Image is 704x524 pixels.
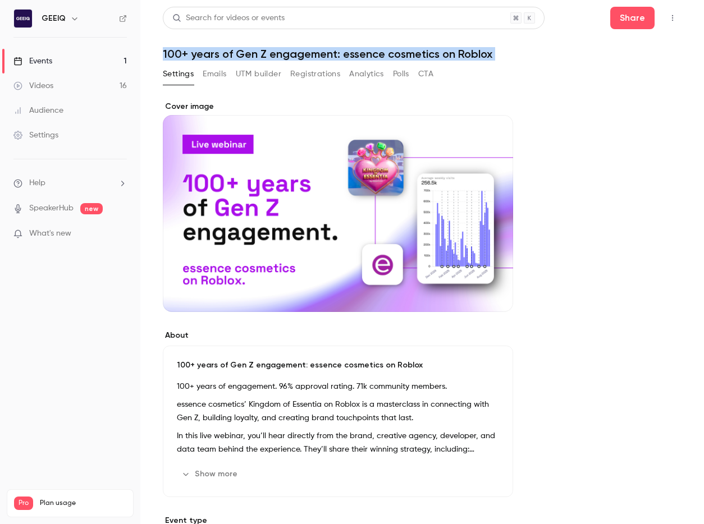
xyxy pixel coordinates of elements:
h6: GEEIQ [42,13,66,24]
span: Pro [14,497,33,510]
span: new [80,203,103,214]
span: What's new [29,228,71,240]
div: Search for videos or events [172,12,285,24]
div: Audience [13,105,63,116]
li: help-dropdown-opener [13,177,127,189]
label: About [163,330,513,341]
p: 100+ years of engagement. 96% approval rating. 71k community members. [177,380,499,393]
button: Registrations [290,65,340,83]
button: UTM builder [236,65,281,83]
button: Analytics [349,65,384,83]
button: Polls [393,65,409,83]
button: CTA [418,65,433,83]
span: Plan usage [40,499,126,508]
button: Settings [163,65,194,83]
p: In this live webinar, you’ll hear directly from the brand, creative agency, developer, and data t... [177,429,499,456]
p: essence cosmetics’ Kingdom of Essentia on Roblox is a masterclass in connecting with Gen Z, build... [177,398,499,425]
p: 100+ years of Gen Z engagement: essence cosmetics on Roblox [177,360,499,371]
img: GEEIQ [14,10,32,27]
h1: 100+ years of Gen Z engagement: essence cosmetics on Roblox [163,47,682,61]
div: Settings [13,130,58,141]
a: SpeakerHub [29,203,74,214]
div: Videos [13,80,53,91]
div: Events [13,56,52,67]
section: Cover image [163,101,513,312]
button: Show more [177,465,244,483]
button: Emails [203,65,226,83]
iframe: Noticeable Trigger [113,229,127,239]
span: Help [29,177,45,189]
button: Share [610,7,655,29]
label: Cover image [163,101,513,112]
